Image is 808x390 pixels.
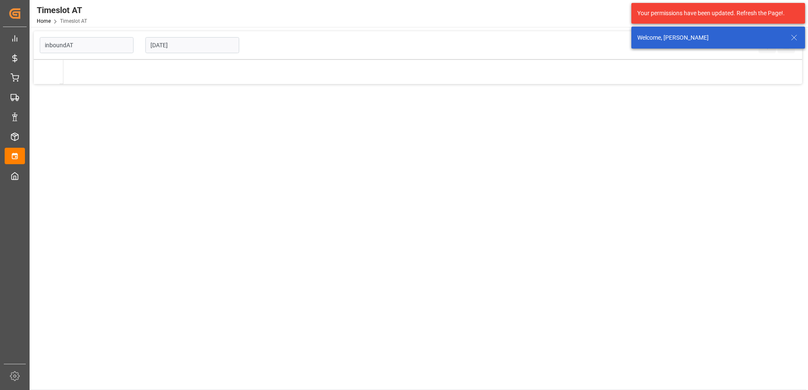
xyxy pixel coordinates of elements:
[37,4,87,16] div: Timeslot AT
[40,37,134,53] input: Type to search/select
[37,18,51,24] a: Home
[145,37,239,53] input: DD-MM-YYYY
[637,9,793,18] div: Your permissions have been updated. Refresh the Page!.
[637,33,783,42] div: Welcome, [PERSON_NAME]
